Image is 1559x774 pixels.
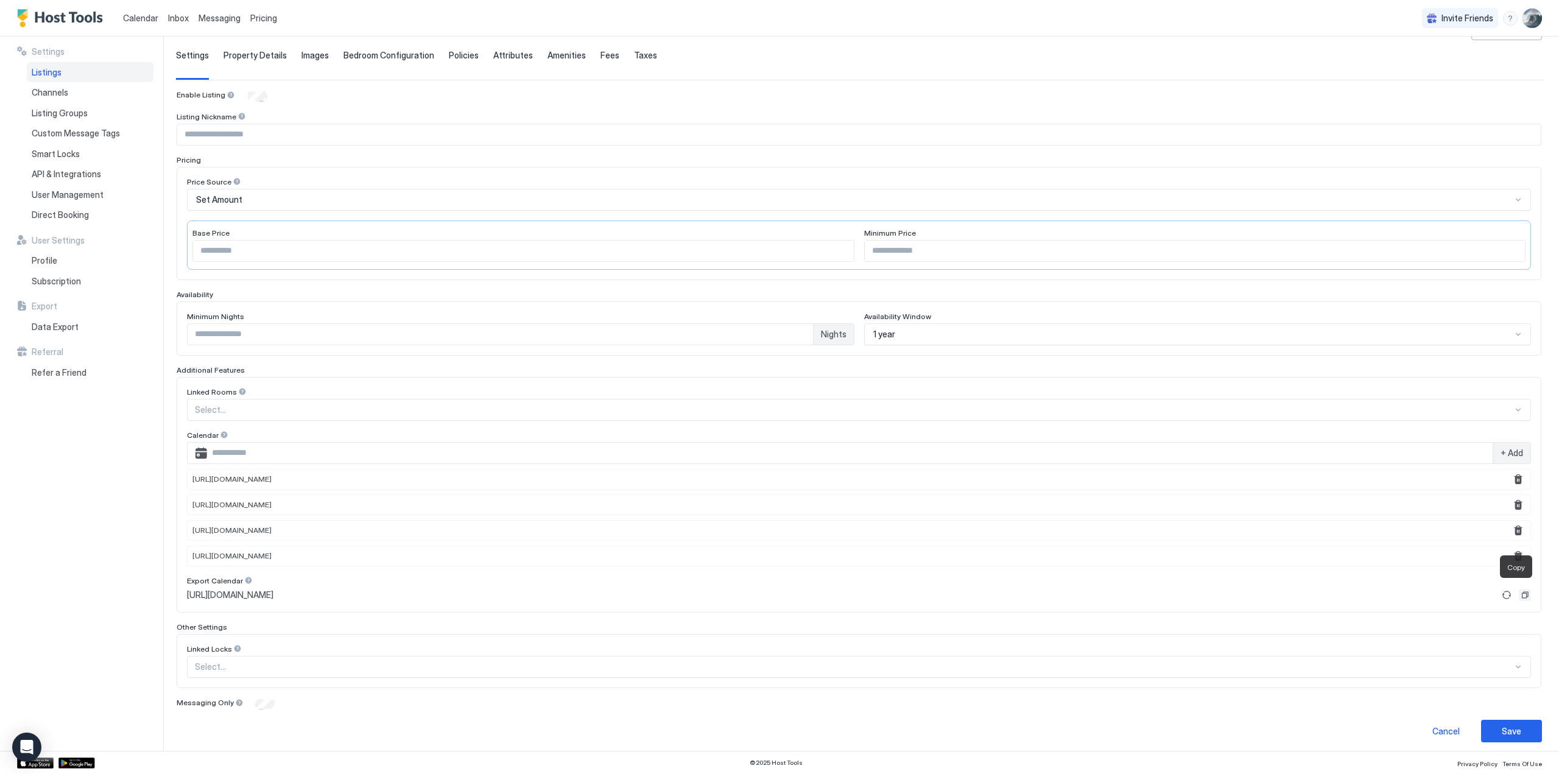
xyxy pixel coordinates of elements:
[32,255,57,266] span: Profile
[168,12,189,24] a: Inbox
[177,124,1541,145] input: Input Field
[27,103,153,124] a: Listing Groups
[187,177,231,186] span: Price Source
[1522,9,1542,28] div: User profile
[27,362,153,383] a: Refer a Friend
[547,50,586,61] span: Amenities
[1511,523,1526,538] button: Remove
[187,312,244,321] span: Minimum Nights
[27,82,153,103] a: Channels
[187,387,237,396] span: Linked Rooms
[192,551,272,560] span: [URL][DOMAIN_NAME]
[17,9,108,27] a: Host Tools Logo
[192,474,272,484] span: [URL][DOMAIN_NAME]
[27,271,153,292] a: Subscription
[27,205,153,225] a: Direct Booking
[1511,498,1526,512] button: Remove
[1502,756,1542,769] a: Terms Of Use
[864,228,916,237] span: Minimum Price
[449,50,479,61] span: Policies
[301,50,329,61] span: Images
[32,67,62,78] span: Listings
[1502,725,1521,737] div: Save
[32,301,57,312] span: Export
[199,13,241,23] span: Messaging
[187,589,1494,600] a: [URL][DOMAIN_NAME]
[32,347,63,357] span: Referral
[493,50,533,61] span: Attributes
[32,235,85,246] span: User Settings
[600,50,619,61] span: Fees
[1502,760,1542,767] span: Terms Of Use
[32,276,81,287] span: Subscription
[27,164,153,185] a: API & Integrations
[250,13,277,24] span: Pricing
[1457,756,1497,769] a: Privacy Policy
[1519,589,1531,601] button: Copy
[17,758,54,769] a: App Store
[187,644,232,653] span: Linked Locks
[634,50,657,61] span: Taxes
[188,324,813,345] input: Input Field
[750,759,803,767] span: © 2025 Host Tools
[343,50,434,61] span: Bedroom Configuration
[1507,563,1525,572] span: Copy
[1503,11,1518,26] div: menu
[865,241,1526,261] input: Input Field
[32,87,68,98] span: Channels
[32,149,80,160] span: Smart Locks
[223,50,287,61] span: Property Details
[864,312,931,321] span: Availability Window
[1501,448,1523,459] span: + Add
[192,228,230,237] span: Base Price
[1441,13,1493,24] span: Invite Friends
[196,194,242,205] span: Set Amount
[1457,760,1497,767] span: Privacy Policy
[1499,588,1514,602] button: Refresh
[32,189,104,200] span: User Management
[177,112,236,121] span: Listing Nickname
[32,169,101,180] span: API & Integrations
[27,62,153,83] a: Listings
[1415,720,1476,742] button: Cancel
[27,185,153,205] a: User Management
[27,144,153,164] a: Smart Locks
[193,241,854,261] input: Input Field
[32,322,79,332] span: Data Export
[32,367,86,378] span: Refer a Friend
[192,526,272,535] span: [URL][DOMAIN_NAME]
[123,12,158,24] a: Calendar
[32,108,88,119] span: Listing Groups
[1432,725,1460,737] div: Cancel
[1511,549,1526,563] button: Remove
[873,329,895,340] span: 1 year
[176,50,209,61] span: Settings
[177,90,225,99] span: Enable Listing
[32,209,89,220] span: Direct Booking
[821,329,846,340] span: Nights
[32,46,65,57] span: Settings
[192,500,272,509] span: [URL][DOMAIN_NAME]
[177,155,201,164] span: Pricing
[1511,472,1526,487] button: Remove
[187,576,243,585] span: Export Calendar
[207,443,1493,463] input: Input Field
[58,758,95,769] a: Google Play Store
[187,431,219,440] span: Calendar
[177,365,245,375] span: Additional Features
[32,128,120,139] span: Custom Message Tags
[177,698,234,707] span: Messaging Only
[12,733,41,762] div: Open Intercom Messenger
[27,250,153,271] a: Profile
[27,317,153,337] a: Data Export
[199,12,241,24] a: Messaging
[177,290,213,299] span: Availability
[168,13,189,23] span: Inbox
[187,589,273,600] span: [URL][DOMAIN_NAME]
[123,13,158,23] span: Calendar
[1481,720,1542,742] button: Save
[177,622,227,632] span: Other Settings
